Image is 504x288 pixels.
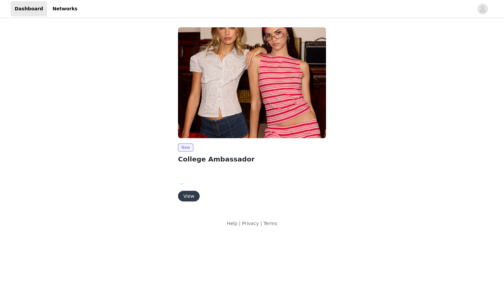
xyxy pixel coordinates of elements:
a: Help [227,221,237,226]
h2: College Ambassador [178,154,326,164]
a: Privacy [242,221,259,226]
span: New [178,144,193,151]
button: View [178,191,200,201]
span: | [260,221,262,226]
span: | [239,221,241,226]
a: View [178,194,200,199]
a: Networks [48,1,81,16]
a: Dashboard [11,1,47,16]
div: avatar [479,4,486,14]
img: Edikted [178,27,326,138]
a: Terms [263,221,277,226]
